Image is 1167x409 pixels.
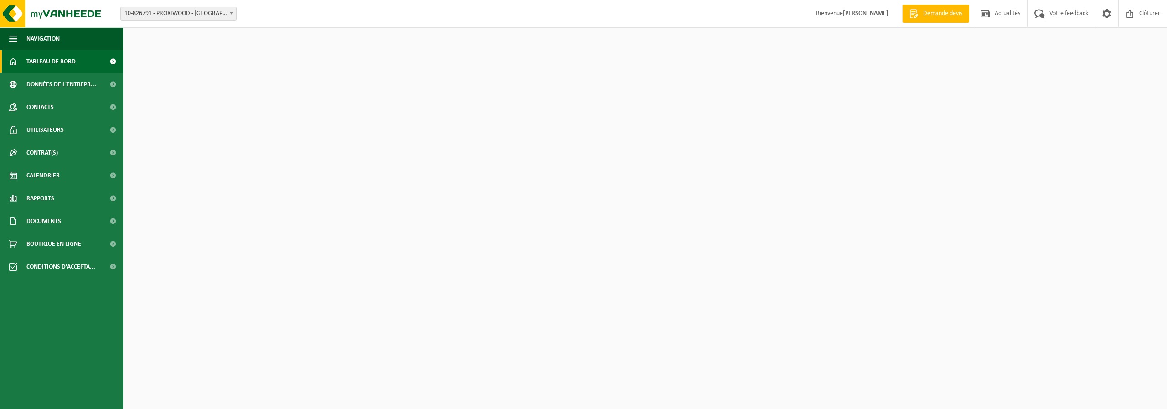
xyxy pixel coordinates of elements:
span: Tableau de bord [26,50,76,73]
strong: [PERSON_NAME] [843,10,888,17]
span: Navigation [26,27,60,50]
span: Données de l'entrepr... [26,73,96,96]
span: Boutique en ligne [26,233,81,255]
span: Demande devis [921,9,965,18]
span: Conditions d'accepta... [26,255,95,278]
span: Utilisateurs [26,119,64,141]
span: Rapports [26,187,54,210]
span: 10-826791 - PROXIWOOD - GEMBLOUX [121,7,236,20]
span: Contacts [26,96,54,119]
span: 10-826791 - PROXIWOOD - GEMBLOUX [120,7,237,21]
span: Contrat(s) [26,141,58,164]
a: Demande devis [902,5,969,23]
span: Documents [26,210,61,233]
span: Calendrier [26,164,60,187]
